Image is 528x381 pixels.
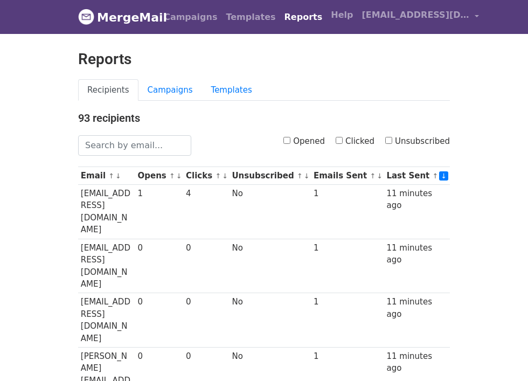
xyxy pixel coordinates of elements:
td: [EMAIL_ADDRESS][DOMAIN_NAME] [78,185,135,239]
td: 11 minutes ago [384,185,450,239]
td: No [230,239,311,293]
input: Opened [283,137,290,144]
td: No [230,185,311,239]
input: Search by email... [78,135,191,156]
th: Unsubscribed [230,167,311,185]
a: ↑ [169,172,175,180]
a: ↑ [297,172,303,180]
th: Last Sent [384,167,450,185]
a: ↓ [439,171,448,181]
td: 0 [135,239,184,293]
td: [EMAIL_ADDRESS][DOMAIN_NAME] [78,293,135,348]
td: 11 minutes ago [384,239,450,293]
h2: Reports [78,50,450,68]
td: 0 [135,293,184,348]
input: Unsubscribed [385,137,392,144]
a: ↑ [108,172,114,180]
td: 0 [183,293,229,348]
a: ↑ [370,172,376,180]
a: ↓ [115,172,121,180]
a: Campaigns [138,79,202,101]
td: No [230,293,311,348]
th: Clicks [183,167,229,185]
a: Reports [280,6,327,28]
td: 11 minutes ago [384,293,450,348]
a: Templates [202,79,261,101]
a: Campaigns [159,6,221,28]
th: Opens [135,167,184,185]
a: ↓ [304,172,310,180]
td: 1 [311,239,384,293]
td: 4 [183,185,229,239]
input: Clicked [336,137,343,144]
a: ↓ [222,172,228,180]
a: ↑ [215,172,221,180]
a: ↓ [176,172,182,180]
a: Help [326,4,357,26]
a: ↓ [377,172,383,180]
a: Recipients [78,79,138,101]
td: 0 [183,239,229,293]
iframe: Chat Widget [474,329,528,381]
a: Templates [221,6,280,28]
a: [EMAIL_ADDRESS][DOMAIN_NAME] [357,4,483,30]
img: MergeMail logo [78,9,94,25]
th: Emails Sent [311,167,384,185]
label: Unsubscribed [385,135,450,148]
td: 1 [311,185,384,239]
td: 1 [135,185,184,239]
a: ↑ [433,172,439,180]
td: 1 [311,293,384,348]
td: [EMAIL_ADDRESS][DOMAIN_NAME] [78,239,135,293]
h4: 93 recipients [78,112,450,124]
label: Clicked [336,135,374,148]
label: Opened [283,135,325,148]
span: [EMAIL_ADDRESS][DOMAIN_NAME] [362,9,469,22]
th: Email [78,167,135,185]
a: MergeMail [78,6,151,29]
